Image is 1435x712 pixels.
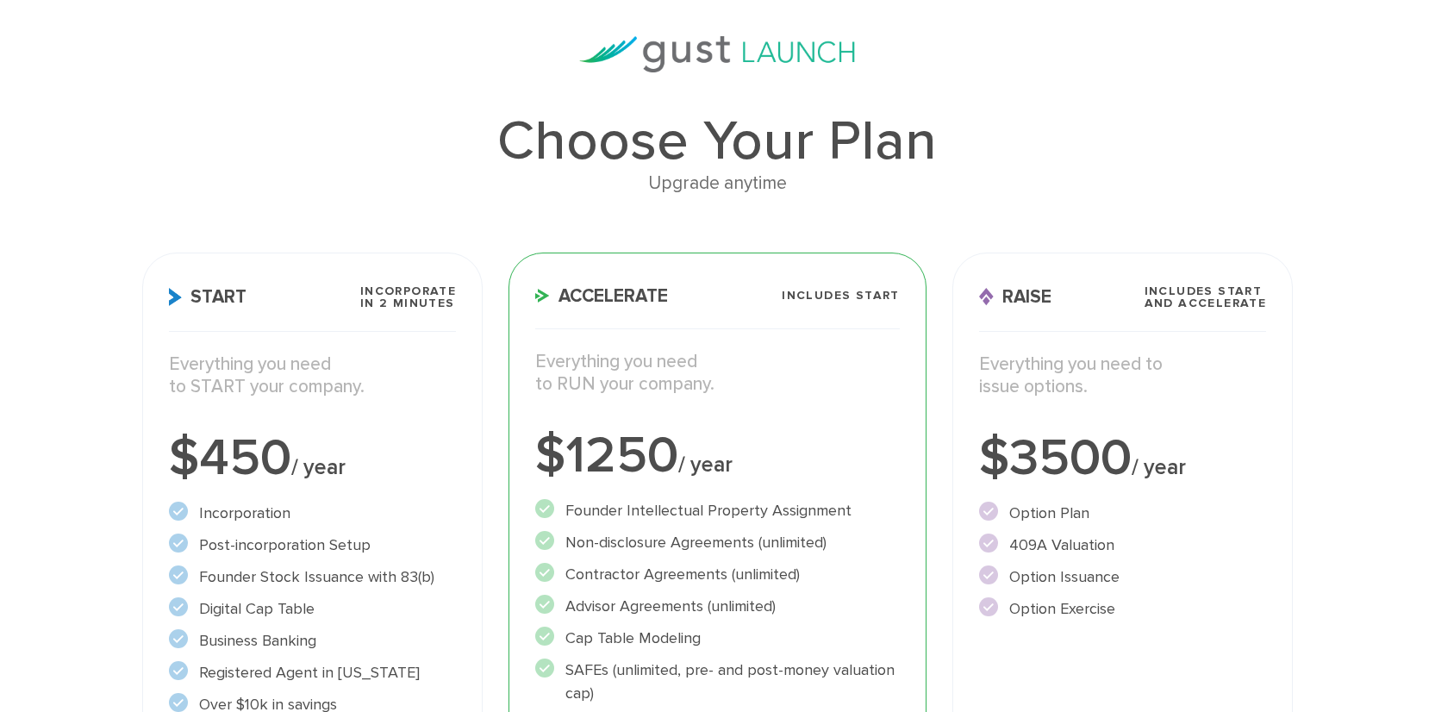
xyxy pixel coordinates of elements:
[782,290,900,302] span: Includes START
[979,433,1266,484] div: $3500
[535,430,900,482] div: $1250
[535,595,900,618] li: Advisor Agreements (unlimited)
[169,565,456,589] li: Founder Stock Issuance with 83(b)
[535,659,900,705] li: SAFEs (unlimited, pre- and post-money valuation cap)
[979,502,1266,525] li: Option Plan
[979,353,1266,399] p: Everything you need to issue options.
[535,499,900,522] li: Founder Intellectual Property Assignment
[169,288,182,306] img: Start Icon X2
[979,597,1266,621] li: Option Exercise
[979,534,1266,557] li: 409A Valuation
[1132,454,1186,480] span: / year
[678,452,733,478] span: / year
[1145,285,1267,309] span: Includes START and ACCELERATE
[579,36,855,72] img: gust-launch-logos.svg
[169,288,246,306] span: Start
[169,433,456,484] div: $450
[535,531,900,554] li: Non-disclosure Agreements (unlimited)
[979,565,1266,589] li: Option Issuance
[169,597,456,621] li: Digital Cap Table
[535,351,900,397] p: Everything you need to RUN your company.
[169,629,456,653] li: Business Banking
[291,454,346,480] span: / year
[979,288,1051,306] span: Raise
[142,114,1293,169] h1: Choose Your Plan
[169,353,456,399] p: Everything you need to START your company.
[169,661,456,684] li: Registered Agent in [US_STATE]
[979,288,994,306] img: Raise Icon
[535,563,900,586] li: Contractor Agreements (unlimited)
[535,627,900,650] li: Cap Table Modeling
[142,169,1293,198] div: Upgrade anytime
[360,285,456,309] span: Incorporate in 2 Minutes
[169,534,456,557] li: Post-incorporation Setup
[535,287,668,305] span: Accelerate
[169,502,456,525] li: Incorporation
[535,289,550,303] img: Accelerate Icon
